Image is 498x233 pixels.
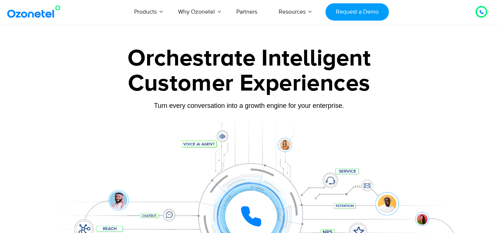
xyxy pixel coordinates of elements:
[19,47,480,70] div: Orchestrate Intelligent
[19,66,480,101] div: Customer Experiences
[19,102,480,110] div: Turn every conversation into a growth engine for your enterprise.
[325,3,389,21] a: Request a Demo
